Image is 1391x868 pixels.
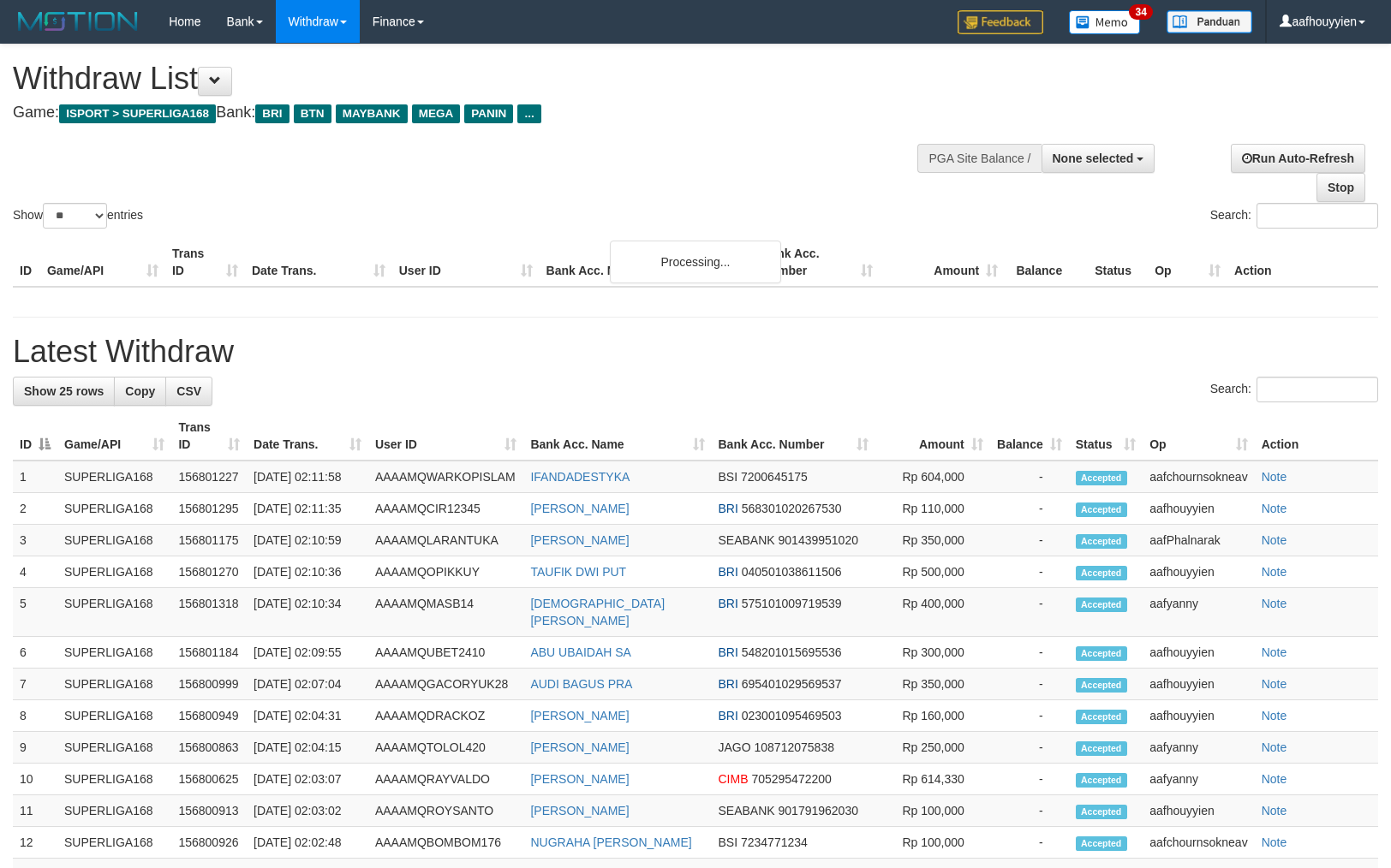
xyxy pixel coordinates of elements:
th: Amount: activate to sort column ascending [875,412,989,461]
td: aafhouyyien [1143,637,1254,669]
td: aafPhalnarak [1143,525,1254,556]
td: - [990,588,1069,637]
span: MAYBANK [336,104,408,123]
td: 156800625 [171,764,247,795]
a: NUGRAHA [PERSON_NAME] [530,835,691,849]
th: User ID [392,238,540,287]
th: Bank Acc. Number [755,238,880,287]
span: None selected [1053,152,1134,165]
span: BRI [719,565,738,579]
td: AAAAMQGACORYUK28 [368,669,524,700]
span: MEGA [412,104,461,123]
td: 9 [13,732,57,764]
a: Note [1262,804,1287,817]
td: SUPERLIGA168 [57,764,171,795]
span: PANIN [464,104,513,123]
th: Status: activate to sort column ascending [1069,412,1143,461]
td: SUPERLIGA168 [57,588,171,637]
td: 156800913 [171,795,247,827]
a: Stop [1316,173,1365,202]
th: Bank Acc. Name: activate to sort column ascending [523,412,711,461]
td: AAAAMQOPIKKUY [368,556,524,588]
a: ABU UBAIDAH SA [530,645,630,659]
td: 156800999 [171,669,247,700]
td: SUPERLIGA168 [57,795,171,827]
td: 156801184 [171,637,247,669]
td: Rp 110,000 [875,493,989,525]
a: Note [1262,772,1287,786]
a: [PERSON_NAME] [530,502,629,515]
select: Showentries [43,203,107,229]
td: AAAAMQMASB14 [368,588,524,637]
td: 1 [13,461,57,493]
th: ID: activate to sort column descending [13,412,57,461]
td: 7 [13,669,57,700]
span: BRI [719,677,738,691]
th: Action [1255,412,1378,461]
a: [PERSON_NAME] [530,804,629,817]
td: aafhouyyien [1143,556,1254,588]
span: BRI [719,709,738,722]
td: 2 [13,493,57,525]
a: Note [1262,502,1287,515]
td: aafhouyyien [1143,669,1254,700]
a: Note [1262,533,1287,547]
td: - [990,556,1069,588]
td: SUPERLIGA168 [57,637,171,669]
td: AAAAMQDRACKOZ [368,700,524,732]
td: AAAAMQLARANTUKA [368,525,524,556]
td: - [990,637,1069,669]
input: Search: [1257,377,1378,402]
td: 6 [13,637,57,669]
a: [PERSON_NAME] [530,709,629,722]
th: Amount [880,238,1005,287]
td: Rp 604,000 [875,461,989,493]
a: Note [1262,470,1287,484]
label: Show entries [13,203,143,229]
span: ISPORT > SUPERLIGA168 [59,104,216,123]
td: AAAAMQRAYVALDO [368,764,524,795]
a: AUDI BAGUS PRA [530,677,632,691]
button: None selected [1042,144,1155,173]
span: Accepted [1076,836,1127,851]
th: Op [1148,238,1227,287]
td: Rp 614,330 [875,764,989,795]
td: [DATE] 02:10:36 [247,556,368,588]
span: BRI [719,597,738,610]
span: BTN [294,104,331,123]
a: Run Auto-Refresh [1231,144,1365,173]
td: 10 [13,764,57,795]
td: 8 [13,700,57,732]
td: Rp 250,000 [875,732,989,764]
td: Rp 400,000 [875,588,989,637]
th: User ID: activate to sort column ascending [368,412,524,461]
td: aafchournsokneav [1143,827,1254,859]
td: Rp 100,000 [875,795,989,827]
th: Status [1088,238,1148,287]
td: SUPERLIGA168 [57,461,171,493]
td: SUPERLIGA168 [57,493,171,525]
td: - [990,764,1069,795]
td: - [990,700,1069,732]
td: 156800926 [171,827,247,859]
span: BRI [255,104,289,123]
span: Accepted [1076,805,1127,819]
span: JAGO [719,740,751,754]
td: [DATE] 02:03:07 [247,764,368,795]
th: Bank Acc. Name [540,238,755,287]
img: MOTION_logo.png [13,9,143,34]
td: Rp 300,000 [875,637,989,669]
span: Accepted [1076,710,1127,724]
td: aafyanny [1143,732,1254,764]
span: Copy 7200645175 to clipboard [741,470,808,484]
td: Rp 350,000 [875,669,989,700]
span: Copy 7234771234 to clipboard [741,835,808,849]
a: Note [1262,677,1287,691]
td: - [990,732,1069,764]
td: 156801227 [171,461,247,493]
td: SUPERLIGA168 [57,732,171,764]
th: ID [13,238,40,287]
h1: Withdraw List [13,62,910,96]
span: Copy 548201015695536 to clipboard [742,645,842,659]
a: Copy [114,377,166,406]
